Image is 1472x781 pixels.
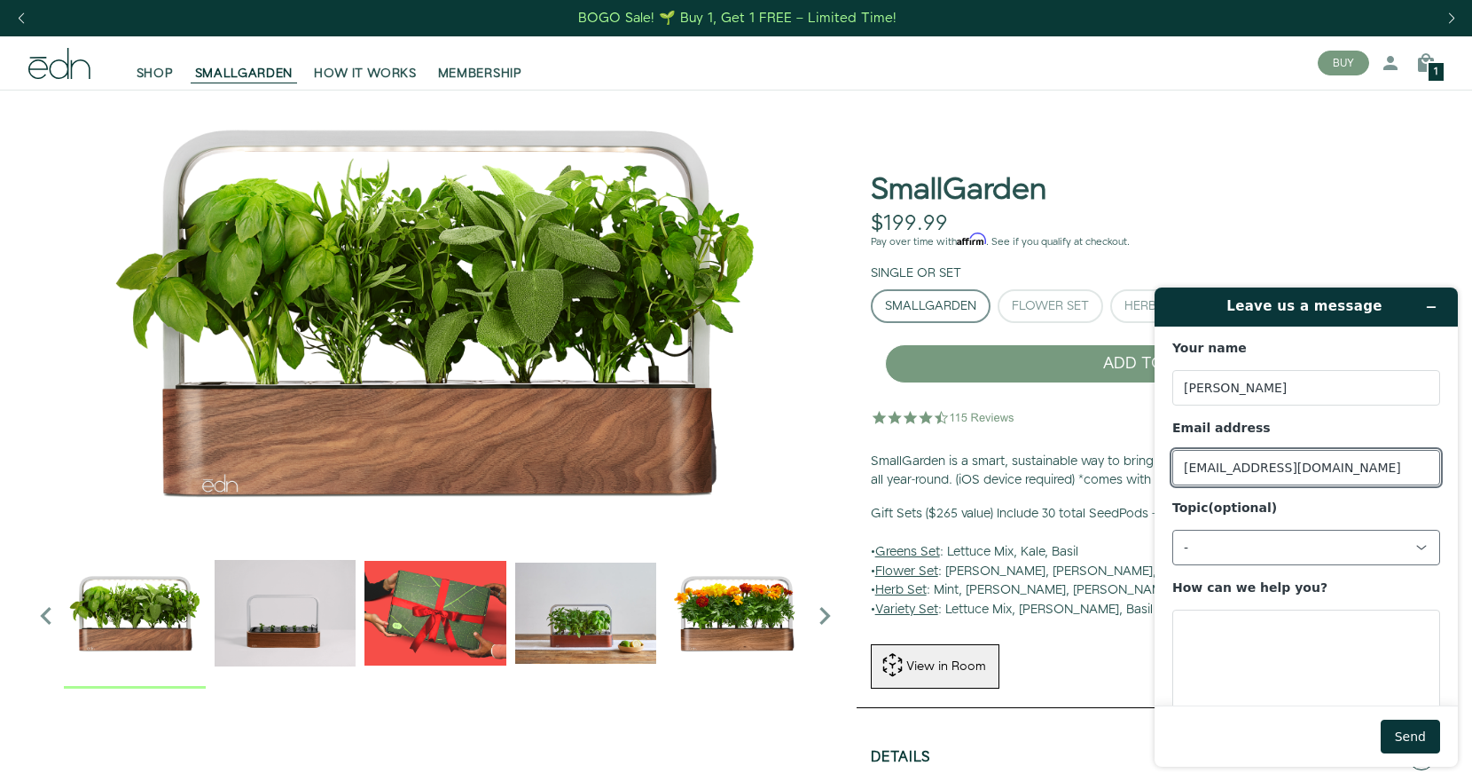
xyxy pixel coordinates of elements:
[195,65,294,83] span: SMALLGARDEN
[665,542,807,689] div: 5 / 6
[126,43,184,83] a: SHOP
[364,542,506,684] img: EMAILS_-_Holiday_21_PT1_28_9986b34a-7908-4121-b1c1-9595d1e43abe_1024x.png
[427,43,533,83] a: MEMBERSHIP
[885,300,976,312] div: SmallGarden
[871,211,948,237] div: $199.99
[807,598,842,634] i: Next slide
[215,542,356,689] div: 2 / 6
[1434,67,1438,77] span: 1
[871,264,961,282] label: Single or Set
[875,581,927,599] u: Herb Set
[64,542,206,689] div: 1 / 6
[515,542,657,689] div: 4 / 6
[28,598,64,634] i: Previous slide
[875,563,938,580] u: Flower Set
[871,505,1296,523] b: Gift Sets ($265 value) Include 30 total SeedPods + a pair of pruning snips:
[871,234,1444,250] p: Pay over time with . See if you qualify at checkout.
[1140,273,1472,781] iframe: Find more information here
[957,233,986,246] span: Affirm
[314,65,416,83] span: HOW IT WORKS
[137,65,174,83] span: SHOP
[871,399,1017,435] img: 4.5 star rating
[364,542,506,689] div: 3 / 6
[871,750,931,770] h5: Details
[35,12,99,28] span: Support
[871,174,1046,207] h1: SmallGarden
[875,601,938,619] u: Variety Set
[1318,51,1369,75] button: BUY
[28,90,842,533] div: 1 / 6
[184,43,304,83] a: SMALLGARDEN
[1110,289,1196,323] button: Herb Set
[665,542,807,684] img: edn-smallgarden-marigold-hero-SLV-2000px_1024x.png
[515,542,657,684] img: edn-smallgarden-mixed-herbs-table-product-2000px_1024x.jpg
[871,644,999,689] button: View in Room
[885,344,1429,383] button: ADD TO CART
[871,505,1444,620] p: • : Lettuce Mix, Kale, Basil • : [PERSON_NAME], [PERSON_NAME], [PERSON_NAME] • : Mint, [PERSON_NA...
[871,453,1444,491] p: SmallGarden is a smart, sustainable way to bring fresh herbs, greens, and flowers into your home ...
[875,543,940,561] u: Greens Set
[303,43,427,83] a: HOW IT WORKS
[64,542,206,684] img: Official-EDN-SMALLGARDEN-HERB-HERO-SLV-2000px_1024x.png
[871,289,990,323] button: SmallGarden
[998,289,1103,323] button: Flower Set
[1012,300,1089,312] div: Flower Set
[215,542,356,684] img: edn-trim-basil.2021-09-07_14_55_24_1024x.gif
[438,65,522,83] span: MEMBERSHIP
[578,9,897,28] div: BOGO Sale! 🌱 Buy 1, Get 1 FREE – Limited Time!
[28,90,842,533] img: Official-EDN-SMALLGARDEN-HERB-HERO-SLV-2000px_4096x.png
[1124,300,1182,312] div: Herb Set
[904,658,988,675] div: View in Room
[577,4,899,32] a: BOGO Sale! 🌱 Buy 1, Get 1 FREE – Limited Time!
